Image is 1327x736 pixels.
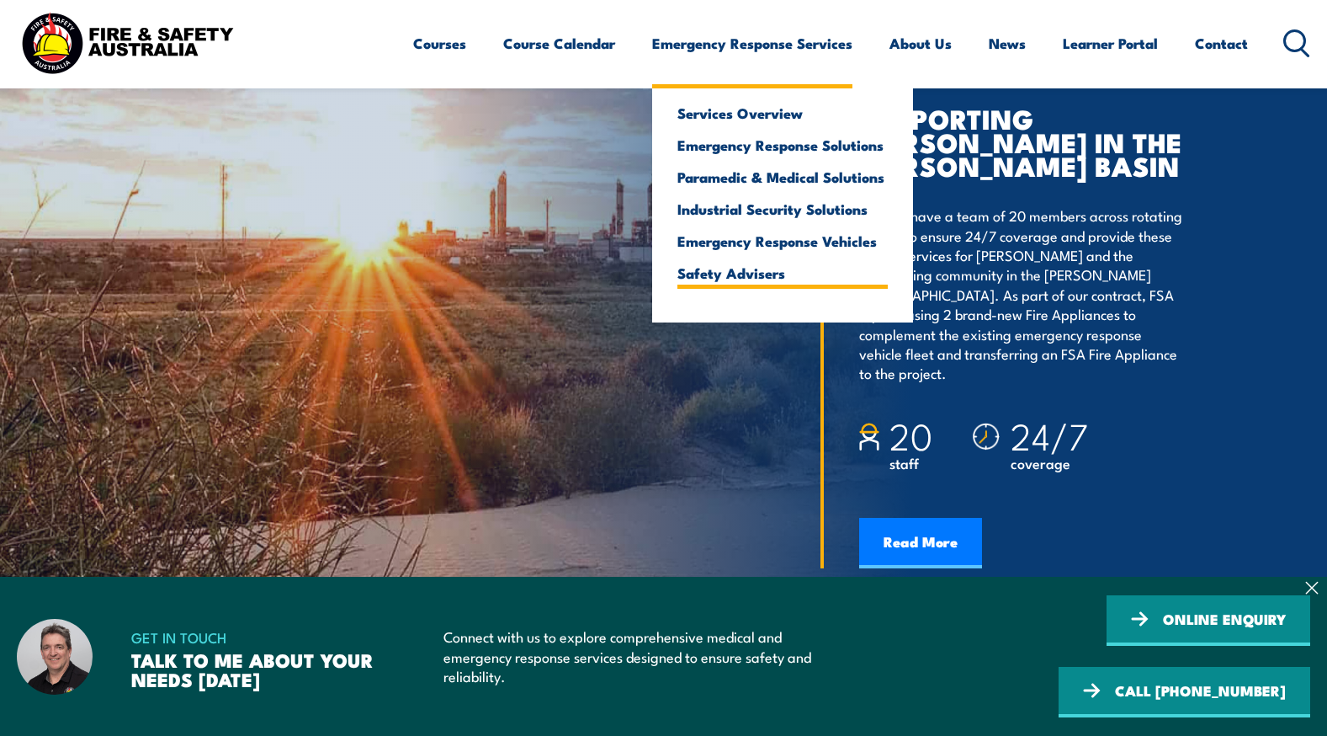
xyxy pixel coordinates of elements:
a: Course Calendar [503,21,615,66]
p: 24/7 [1011,423,1088,445]
a: CALL [PHONE_NUMBER] [1059,667,1310,717]
a: Learner Portal [1063,21,1158,66]
a: Safety Advisers [677,265,888,280]
a: Contact [1195,21,1248,66]
a: Industrial Security Solutions [677,201,888,216]
a: About Us [889,21,952,66]
h3: TALK TO ME ABOUT YOUR NEEDS [DATE] [131,650,406,689]
span: staff [889,451,919,476]
a: News [989,21,1026,66]
img: Dave – Fire and Safety Australia [17,619,93,695]
a: Paramedic & Medical Solutions [677,169,888,184]
span: coverage [1011,451,1070,476]
span: GET IN TOUCH [131,625,406,650]
h2: SUPPORTING [PERSON_NAME] IN THE [PERSON_NAME] BASIN [859,106,1186,177]
a: ONLINE ENQUIRY [1107,595,1310,646]
p: Connect with us to explore comprehensive medical and emergency response services designed to ensu... [443,627,846,685]
a: Courses [413,21,466,66]
p: FSA will have a team of 20 members across rotating rosters to ensure 24/7 coverage and provide th... [859,205,1186,383]
a: Emergency Response Services [652,21,852,66]
a: Read More [859,518,982,568]
a: Emergency Response Vehicles [677,233,888,248]
a: Services Overview [677,105,888,120]
p: 20 [889,423,932,445]
a: Emergency Response Solutions [677,137,888,152]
